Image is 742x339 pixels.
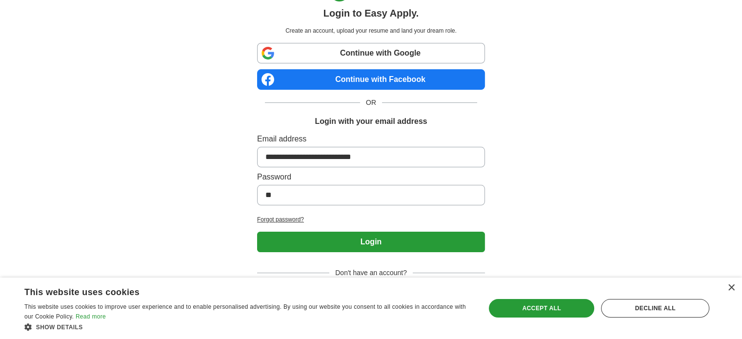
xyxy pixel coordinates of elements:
div: Decline all [601,299,709,318]
h1: Login to Easy Apply. [323,6,419,20]
span: Don't have an account? [329,268,413,278]
div: This website uses cookies [24,283,447,298]
button: Login [257,232,485,252]
a: Continue with Facebook [257,69,485,90]
a: Forgot password? [257,215,485,224]
label: Email address [257,133,485,145]
a: Read more, opens a new window [76,313,106,320]
span: Show details [36,324,83,331]
div: Accept all [489,299,594,318]
a: Continue with Google [257,43,485,63]
div: Close [727,284,735,292]
p: Create an account, upload your resume and land your dream role. [259,26,483,35]
span: OR [360,98,382,108]
div: Show details [24,322,472,332]
h1: Login with your email address [315,116,427,127]
span: This website uses cookies to improve user experience and to enable personalised advertising. By u... [24,303,466,320]
label: Password [257,171,485,183]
